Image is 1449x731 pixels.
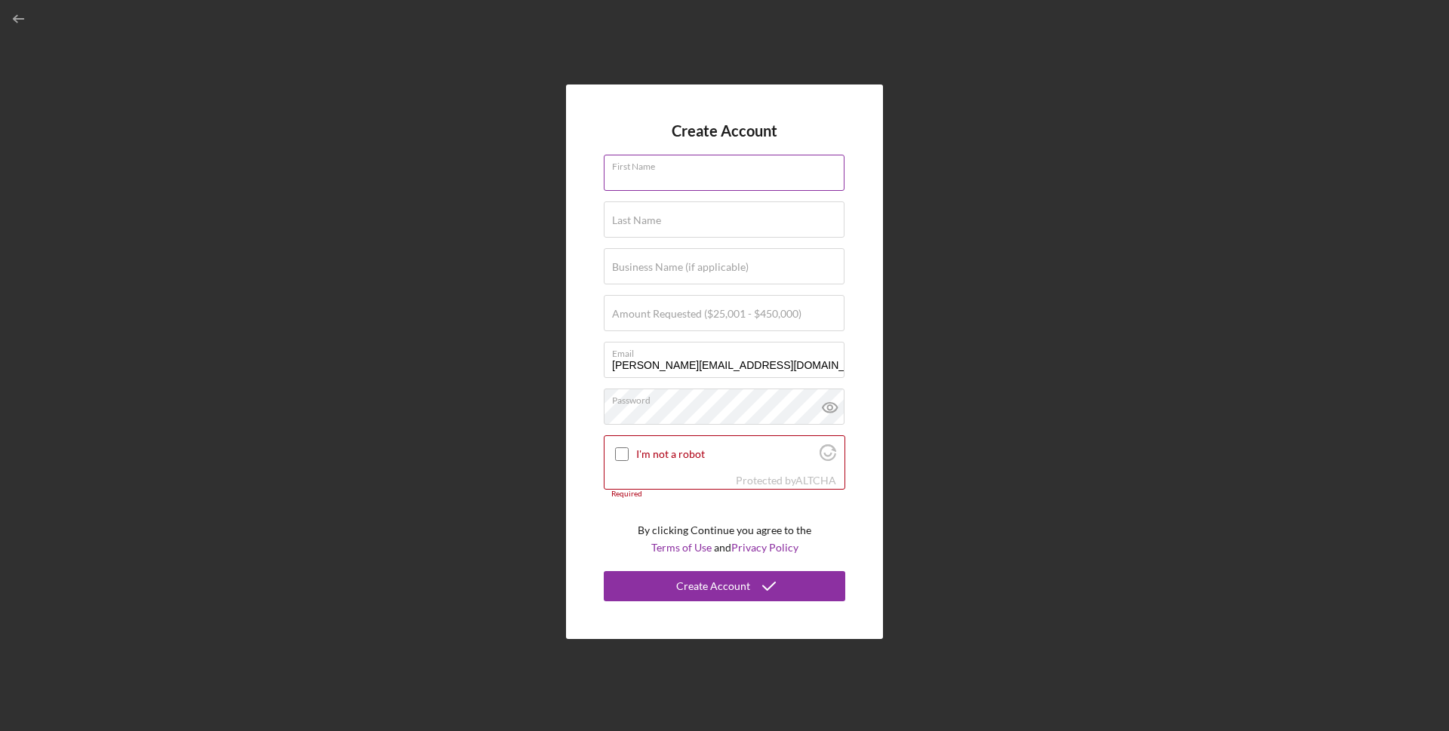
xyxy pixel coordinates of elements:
label: Amount Requested ($25,001 - $450,000) [612,308,801,320]
div: Required [604,490,845,499]
button: Create Account [604,571,845,601]
label: Business Name (if applicable) [612,261,749,273]
h4: Create Account [672,122,777,140]
a: Visit Altcha.org [820,450,836,463]
label: Password [612,389,844,406]
div: Create Account [676,571,750,601]
label: Last Name [612,214,661,226]
a: Privacy Policy [731,541,798,554]
a: Terms of Use [651,541,712,554]
a: Visit Altcha.org [795,474,836,487]
label: I'm not a robot [636,448,815,460]
div: Protected by [736,475,836,487]
label: First Name [612,155,844,172]
label: Email [612,342,844,359]
p: By clicking Continue you agree to the and [638,522,811,556]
